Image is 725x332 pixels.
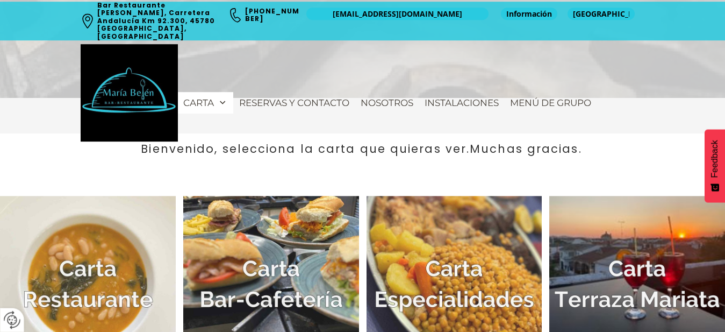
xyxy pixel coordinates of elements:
[505,92,597,114] a: Menú de Grupo
[506,9,552,19] span: Información
[306,8,489,20] a: [EMAIL_ADDRESS][DOMAIN_NAME]
[333,9,462,19] span: [EMAIL_ADDRESS][DOMAIN_NAME]
[501,8,557,20] a: Información
[705,129,725,202] button: Feedback - Mostrar encuesta
[573,9,629,19] span: [GEOGRAPHIC_DATA]
[568,8,635,20] a: [GEOGRAPHIC_DATA]
[81,44,178,142] img: Bar Restaurante María Belén
[183,97,214,108] span: Carta
[361,97,413,108] span: Nosotros
[355,92,419,114] a: Nosotros
[234,92,355,114] a: Reservas y contacto
[141,141,470,157] span: Bienvenido, selecciona la carta que quieras ver.
[239,97,349,108] span: Reservas y contacto
[178,92,233,114] a: Carta
[710,140,720,178] span: Feedback
[97,1,217,41] a: Bar Restaurante [PERSON_NAME], Carretera Andalucía Km 92.300, 45780 [GEOGRAPHIC_DATA], [GEOGRAPHI...
[510,97,591,108] span: Menú de Grupo
[425,97,499,108] span: Instalaciones
[245,6,299,23] a: [PHONE_NUMBER]
[419,92,504,114] a: Instalaciones
[470,141,582,157] span: Muchas gracias.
